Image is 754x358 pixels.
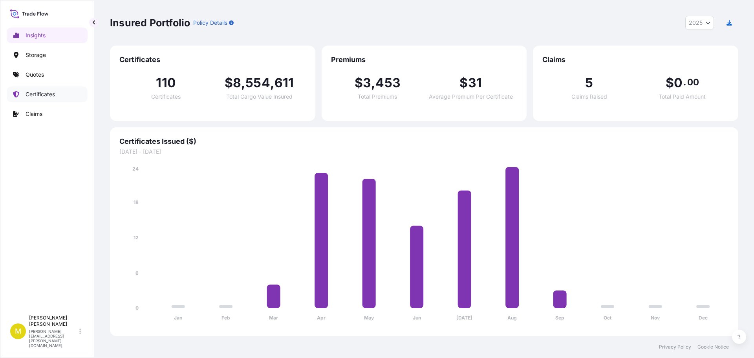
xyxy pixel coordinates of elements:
span: 5 [585,77,593,89]
tspan: Dec [699,315,708,321]
span: , [241,77,245,89]
span: , [371,77,375,89]
tspan: 6 [135,270,139,276]
p: Insights [26,31,46,39]
tspan: Nov [651,315,660,321]
p: Policy Details [193,19,227,27]
span: Certificates [151,94,181,99]
span: Premiums [331,55,518,64]
tspan: Jun [413,315,421,321]
span: [DATE] - [DATE] [119,148,729,156]
span: 453 [375,77,401,89]
span: 554 [245,77,270,89]
span: $ [666,77,674,89]
p: Certificates [26,90,55,98]
span: , [270,77,275,89]
span: 611 [275,77,294,89]
span: Certificates Issued ($) [119,137,729,146]
p: Insured Portfolio [110,17,190,29]
span: 0 [674,77,683,89]
a: Privacy Policy [659,344,691,350]
span: 3 [363,77,371,89]
tspan: Sep [555,315,564,321]
span: Total Cargo Value Insured [226,94,293,99]
tspan: 24 [132,166,139,172]
span: Certificates [119,55,306,64]
span: 8 [233,77,241,89]
span: Average Premium Per Certificate [429,94,513,99]
tspan: Feb [221,315,230,321]
tspan: 12 [134,235,139,241]
p: Quotes [26,71,44,79]
p: Storage [26,51,46,59]
a: Insights [7,28,88,43]
span: Total Paid Amount [659,94,706,99]
button: Year Selector [685,16,714,30]
a: Storage [7,47,88,63]
span: Claims Raised [571,94,607,99]
a: Quotes [7,67,88,83]
span: $ [355,77,363,89]
p: [PERSON_NAME][EMAIL_ADDRESS][PERSON_NAME][DOMAIN_NAME] [29,329,78,348]
span: 31 [468,77,482,89]
tspan: May [364,315,374,321]
span: 00 [687,79,699,85]
tspan: 0 [135,305,139,311]
tspan: Aug [507,315,517,321]
span: . [683,79,686,85]
a: Claims [7,106,88,122]
tspan: Mar [269,315,278,321]
tspan: Jan [174,315,182,321]
span: M [15,327,21,335]
tspan: [DATE] [456,315,472,321]
p: [PERSON_NAME] [PERSON_NAME] [29,315,78,327]
span: $ [225,77,233,89]
tspan: Oct [604,315,612,321]
tspan: 18 [134,199,139,205]
span: Total Premiums [358,94,397,99]
a: Cookie Notice [697,344,729,350]
p: Claims [26,110,42,118]
span: Claims [542,55,729,64]
tspan: Apr [317,315,326,321]
span: 110 [156,77,176,89]
span: $ [459,77,468,89]
span: 2025 [689,19,703,27]
a: Certificates [7,86,88,102]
